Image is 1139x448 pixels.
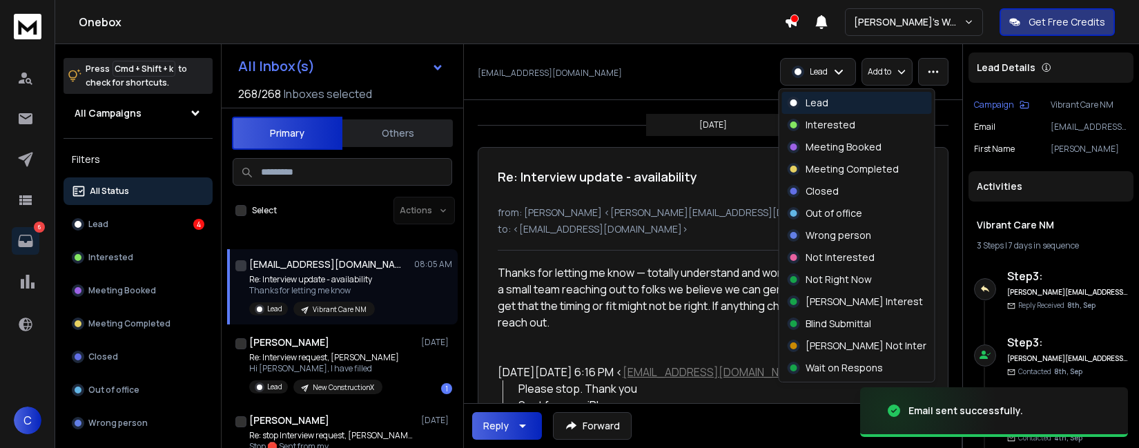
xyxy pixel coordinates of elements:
[974,99,1014,110] p: Campaign
[313,304,367,315] p: Vibrant Care NM
[90,186,129,197] p: All Status
[623,364,806,380] a: [EMAIL_ADDRESS][DOMAIN_NAME]
[483,419,509,433] div: Reply
[284,86,372,102] h3: Inboxes selected
[113,61,175,77] span: Cmd + Shift + k
[977,218,1125,232] h1: Vibrant Care NM
[249,413,329,427] h1: [PERSON_NAME]
[974,144,1015,155] p: First Name
[806,295,923,309] p: [PERSON_NAME] Interest
[414,259,452,270] p: 08:05 AM
[977,240,1004,251] span: 3 Steps
[478,68,622,79] p: [EMAIL_ADDRESS][DOMAIN_NAME]
[249,430,415,441] p: Re: stop Interview request, [PERSON_NAME]
[34,222,45,233] p: 6
[806,184,839,198] p: Closed
[1051,121,1128,133] p: [EMAIL_ADDRESS][DOMAIN_NAME]
[252,205,277,216] label: Select
[249,257,401,271] h1: [EMAIL_ADDRESS][DOMAIN_NAME]
[806,251,875,264] p: Not Interested
[88,418,148,429] p: Wrong person
[1007,287,1128,298] h6: [PERSON_NAME][EMAIL_ADDRESS][DOMAIN_NAME]
[193,219,204,230] div: 4
[806,140,882,154] p: Meeting Booked
[75,106,142,120] h1: All Campaigns
[553,412,632,440] button: Forward
[868,66,891,77] p: Add to
[267,304,282,314] p: Lead
[854,15,964,29] p: [PERSON_NAME]'s Workspace
[806,273,872,286] p: Not Right Now
[1018,300,1096,311] p: Reply Received
[88,351,118,362] p: Closed
[249,363,399,374] p: Hi [PERSON_NAME], I have filled
[699,119,727,130] p: [DATE]
[498,264,901,331] div: Thanks for letting me know — totally understand and won’t contact again. We’re a small team reach...
[88,318,171,329] p: Meeting Completed
[1051,99,1128,110] p: Vibrant Care NM
[238,86,281,102] span: 268 / 268
[498,364,901,380] div: [DATE][DATE] 6:16 PM < > wrote:
[1007,334,1128,351] h6: Step 3 :
[806,339,926,353] p: [PERSON_NAME] Not Inter
[79,14,784,30] h1: Onebox
[498,167,697,186] h1: Re: Interview update - availability
[518,397,902,413] div: Sent from my iPhone
[249,285,375,296] p: Thanks for letting me know
[977,61,1035,75] p: Lead Details
[14,407,41,434] span: C
[441,383,452,394] div: 1
[249,352,399,363] p: Re: Interview request, [PERSON_NAME]
[88,384,139,396] p: Out of office
[974,121,995,133] p: Email
[1018,367,1082,377] p: Contacted
[313,382,374,393] p: New ConstructionX
[968,171,1133,202] div: Activities
[342,118,453,148] button: Others
[1067,300,1096,310] span: 8th, Sep
[1051,144,1128,155] p: [PERSON_NAME]
[1054,367,1082,376] span: 8th, Sep
[806,118,855,132] p: Interested
[498,222,928,236] p: to: <[EMAIL_ADDRESS][DOMAIN_NAME]>
[806,361,883,375] p: Wait on Respons
[1009,240,1079,251] span: 7 days in sequence
[88,219,108,230] p: Lead
[249,274,375,285] p: Re: Interview update - availability
[88,285,156,296] p: Meeting Booked
[88,252,133,263] p: Interested
[64,150,213,169] h3: Filters
[977,240,1125,251] div: |
[267,382,282,392] p: Lead
[806,96,828,110] p: Lead
[238,59,315,73] h1: All Inbox(s)
[232,117,342,150] button: Primary
[1029,15,1105,29] p: Get Free Credits
[810,66,828,77] p: Lead
[806,206,862,220] p: Out of office
[249,335,329,349] h1: [PERSON_NAME]
[14,14,41,39] img: logo
[806,162,899,176] p: Meeting Completed
[498,206,928,220] p: from: [PERSON_NAME] <[PERSON_NAME][EMAIL_ADDRESS][DOMAIN_NAME]>
[421,337,452,348] p: [DATE]
[421,415,452,426] p: [DATE]
[86,62,187,90] p: Press to check for shortcuts.
[806,317,871,331] p: Blind Submittal
[1007,353,1128,364] h6: [PERSON_NAME][EMAIL_ADDRESS][DOMAIN_NAME]
[806,228,871,242] p: Wrong person
[1007,268,1128,284] h6: Step 3 :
